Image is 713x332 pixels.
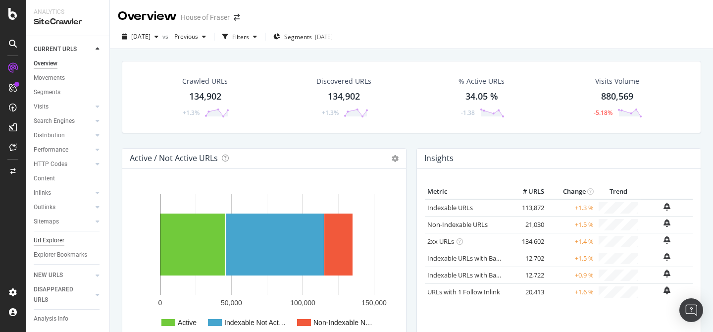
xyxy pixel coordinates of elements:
div: Distribution [34,130,65,141]
td: 134,602 [507,233,547,250]
a: Outlinks [34,202,93,213]
td: +1.3 % [547,199,596,217]
th: Change [547,184,596,199]
a: Indexable URLs [427,203,473,212]
div: Sitemaps [34,217,59,227]
text: Indexable Not Act… [224,319,286,327]
div: Search Engines [34,116,75,126]
td: +1.5 % [547,216,596,233]
div: Analytics [34,8,102,16]
text: Active [178,319,197,327]
text: 100,000 [290,299,315,307]
div: House of Fraser [181,12,230,22]
div: Open Intercom Messenger [679,298,703,322]
div: 134,902 [189,90,221,103]
td: +1.6 % [547,283,596,300]
text: 150,000 [361,299,387,307]
div: Visits Volume [595,76,639,86]
a: Segments [34,87,102,98]
a: DISAPPEARED URLS [34,284,93,305]
a: Inlinks [34,188,93,198]
a: Content [34,173,102,184]
a: Indexable URLs with Bad Description [427,271,535,279]
td: 113,872 [507,199,547,217]
div: Url Explorer [34,235,64,246]
td: 21,030 [507,216,547,233]
div: 134,902 [328,90,360,103]
a: Movements [34,73,102,83]
a: Overview [34,58,102,69]
th: # URLS [507,184,547,199]
span: 2025 Aug. 16th [131,32,151,41]
div: Discovered URLs [316,76,371,86]
a: CURRENT URLS [34,44,93,55]
span: Previous [170,32,198,41]
td: +1.5 % [547,250,596,267]
div: 34.05 % [465,90,498,103]
div: Performance [34,145,68,155]
button: [DATE] [118,29,162,45]
div: arrow-right-arrow-left [234,14,240,21]
div: +1.3% [183,109,200,117]
a: Performance [34,145,93,155]
h4: Insights [424,152,454,165]
a: HTTP Codes [34,159,93,169]
div: Explorer Bookmarks [34,250,87,260]
th: Trend [596,184,641,199]
a: Visits [34,102,93,112]
div: bell-plus [663,270,670,277]
div: Movements [34,73,65,83]
div: +1.3% [322,109,339,117]
div: CURRENT URLS [34,44,77,55]
button: Segments[DATE] [269,29,337,45]
a: Indexable URLs with Bad H1 [427,254,510,263]
a: 2xx URLs [427,237,454,246]
div: SiteCrawler [34,16,102,28]
a: Distribution [34,130,93,141]
div: [DATE] [315,33,333,41]
a: Non-Indexable URLs [427,220,488,229]
button: Filters [218,29,261,45]
div: NEW URLS [34,270,63,280]
a: Search Engines [34,116,93,126]
div: Overview [118,8,177,25]
span: Segments [284,33,312,41]
a: Explorer Bookmarks [34,250,102,260]
button: Previous [170,29,210,45]
div: bell-plus [663,236,670,244]
a: Sitemaps [34,217,93,227]
i: Options [392,155,399,162]
div: -1.38 [461,109,475,117]
div: % Active URLs [458,76,505,86]
text: Non-Indexable N… [313,319,372,327]
a: Analysis Info [34,314,102,324]
th: Metric [425,184,507,199]
div: Inlinks [34,188,51,198]
div: Analysis Info [34,314,68,324]
div: Outlinks [34,202,55,213]
a: Url Explorer [34,235,102,246]
div: Content [34,173,55,184]
text: 0 [158,299,162,307]
div: Overview [34,58,57,69]
td: 12,702 [507,250,547,267]
text: 50,000 [221,299,242,307]
div: Crawled URLs [182,76,228,86]
div: HTTP Codes [34,159,67,169]
div: bell-plus [663,286,670,294]
td: 12,722 [507,267,547,283]
td: 20,413 [507,283,547,300]
div: Visits [34,102,49,112]
a: URLs with 1 Follow Inlink [427,287,500,296]
div: DISAPPEARED URLS [34,284,84,305]
span: vs [162,32,170,41]
div: bell-plus [663,253,670,261]
div: bell-plus [663,219,670,227]
a: NEW URLS [34,270,93,280]
div: 880,569 [601,90,633,103]
td: +0.9 % [547,267,596,283]
td: +1.4 % [547,233,596,250]
div: Filters [232,33,249,41]
div: Segments [34,87,60,98]
div: -5.18% [594,109,612,117]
